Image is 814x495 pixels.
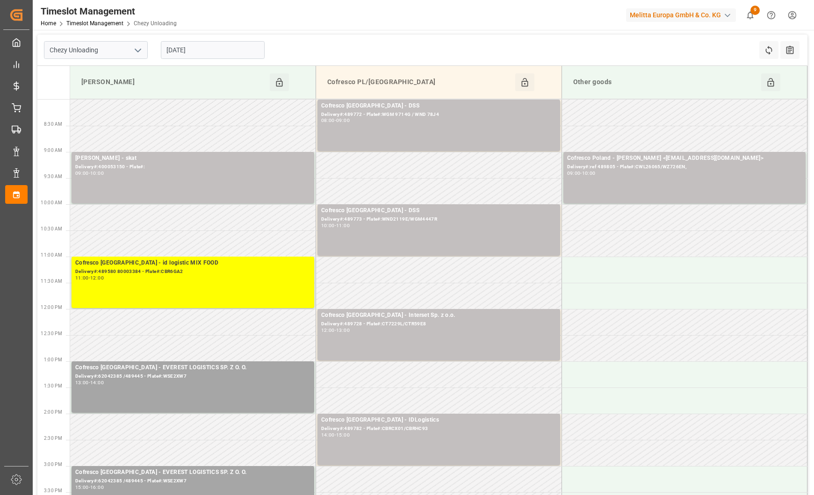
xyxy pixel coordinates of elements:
[75,380,89,385] div: 13:00
[44,148,62,153] span: 9:00 AM
[580,171,582,175] div: -
[75,154,310,163] div: [PERSON_NAME] - skat
[75,258,310,268] div: Cofresco [GEOGRAPHIC_DATA] - id logistic MIX FOOD
[761,5,782,26] button: Help Center
[336,118,350,122] div: 09:00
[89,485,90,489] div: -
[41,305,62,310] span: 12:00 PM
[321,311,556,320] div: Cofresco [GEOGRAPHIC_DATA] - Interset Sp. z o.o.
[750,6,760,15] span: 9
[89,171,90,175] div: -
[75,485,89,489] div: 15:00
[75,171,89,175] div: 09:00
[89,380,90,385] div: -
[569,73,761,91] div: Other goods
[321,215,556,223] div: Delivery#:489773 - Plate#:WND2119E/WGM4447R
[41,200,62,205] span: 10:00 AM
[75,373,310,380] div: Delivery#:62042385 /489445 - Plate#:WSE2XW7
[75,163,310,171] div: Delivery#:400053150 - Plate#:
[335,328,336,332] div: -
[44,357,62,362] span: 1:00 PM
[321,328,335,332] div: 12:00
[44,41,148,59] input: Type to search/select
[321,425,556,433] div: Delivery#:489782 - Plate#:CBRCX01/CBRHC93
[321,101,556,111] div: Cofresco [GEOGRAPHIC_DATA] - DSS
[90,485,104,489] div: 16:00
[321,223,335,228] div: 10:00
[336,433,350,437] div: 15:00
[90,380,104,385] div: 14:00
[130,43,144,57] button: open menu
[44,122,62,127] span: 8:30 AM
[78,73,270,91] div: [PERSON_NAME]
[626,8,736,22] div: Melitta Europa GmbH & Co. KG
[44,462,62,467] span: 3:00 PM
[582,171,596,175] div: 10:00
[321,111,556,119] div: Delivery#:489772 - Plate#:WGM 9714G / WND 78J4
[89,276,90,280] div: -
[44,436,62,441] span: 2:30 PM
[321,416,556,425] div: Cofresco [GEOGRAPHIC_DATA] - IDLogistics
[90,171,104,175] div: 10:00
[44,383,62,388] span: 1:30 PM
[75,477,310,485] div: Delivery#:62042385 /489445 - Plate#:WSE2XW7
[161,41,265,59] input: DD-MM-YYYY
[41,226,62,231] span: 10:30 AM
[626,6,740,24] button: Melitta Europa GmbH & Co. KG
[336,223,350,228] div: 11:00
[90,276,104,280] div: 12:00
[41,331,62,336] span: 12:30 PM
[41,20,56,27] a: Home
[41,279,62,284] span: 11:30 AM
[75,468,310,477] div: Cofresco [GEOGRAPHIC_DATA] - EVEREST LOGISTICS SP. Z O. O.
[740,5,761,26] button: show 9 new notifications
[567,154,802,163] div: Cofresco Poland - [PERSON_NAME] <[EMAIL_ADDRESS][DOMAIN_NAME]>
[321,118,335,122] div: 08:00
[335,433,336,437] div: -
[44,174,62,179] span: 9:30 AM
[336,328,350,332] div: 13:00
[321,433,335,437] div: 14:00
[44,409,62,415] span: 2:00 PM
[66,20,123,27] a: Timeslot Management
[321,206,556,215] div: Cofresco [GEOGRAPHIC_DATA] - DSS
[567,171,581,175] div: 09:00
[75,363,310,373] div: Cofresco [GEOGRAPHIC_DATA] - EVEREST LOGISTICS SP. Z O. O.
[75,268,310,276] div: Delivery#:489580 80003384 - Plate#:CBR6GA2
[41,252,62,258] span: 11:00 AM
[44,488,62,493] span: 3:30 PM
[335,118,336,122] div: -
[321,320,556,328] div: Delivery#:489728 - Plate#:CT7229L/CTR59E8
[75,276,89,280] div: 11:00
[324,73,515,91] div: Cofresco PL/[GEOGRAPHIC_DATA]
[41,4,177,18] div: Timeslot Management
[567,163,802,171] div: Delivery#:ref 489805 - Plate#:CWL26065/WZ726EN,
[335,223,336,228] div: -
